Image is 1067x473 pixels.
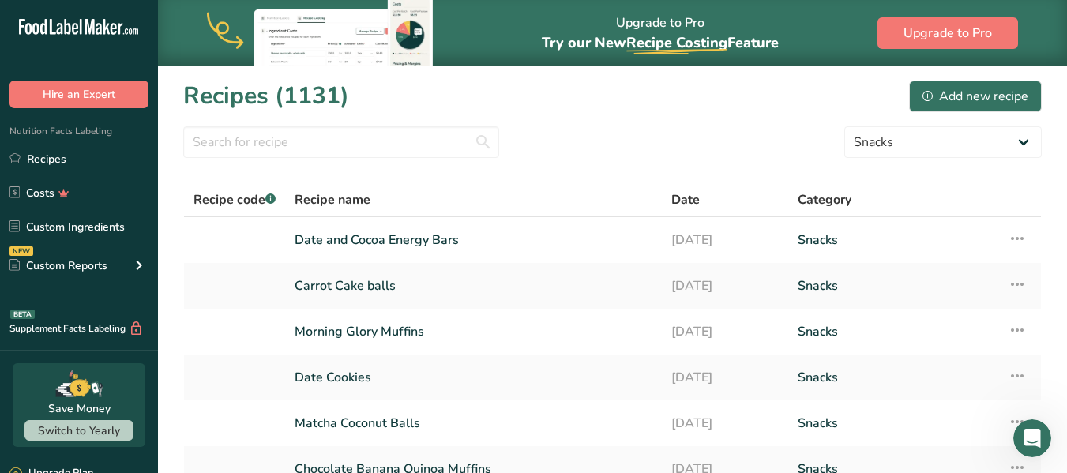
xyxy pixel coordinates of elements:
button: Upgrade to Pro [877,17,1018,49]
a: Snacks [798,407,989,440]
a: Carrot Cake balls [295,269,652,302]
div: Custom Reports [9,257,107,274]
span: Category [798,190,851,209]
div: Upgrade to Pro [542,1,779,66]
a: Snacks [798,269,989,302]
span: Switch to Yearly [38,423,120,438]
span: Recipe name [295,190,370,209]
a: Morning Glory Muffins [295,315,652,348]
button: Add new recipe [909,81,1042,112]
div: Save Money [48,400,111,417]
a: [DATE] [671,407,779,440]
a: Snacks [798,315,989,348]
button: Hire an Expert [9,81,148,108]
a: Date and Cocoa Energy Bars [295,223,652,257]
button: Switch to Yearly [24,420,133,441]
h1: Recipes (1131) [183,78,349,114]
a: Date Cookies [295,361,652,394]
a: Snacks [798,361,989,394]
span: Upgrade to Pro [904,24,992,43]
span: Date [671,190,700,209]
a: Snacks [798,223,989,257]
a: [DATE] [671,315,779,348]
span: Recipe Costing [626,33,727,52]
a: [DATE] [671,223,779,257]
span: Try our New Feature [542,33,779,52]
div: NEW [9,246,33,256]
div: Add new recipe [922,87,1028,106]
iframe: Intercom live chat [1013,419,1051,457]
input: Search for recipe [183,126,499,158]
a: Matcha Coconut Balls [295,407,652,440]
span: Recipe code [193,191,276,208]
a: [DATE] [671,269,779,302]
a: [DATE] [671,361,779,394]
div: BETA [10,310,35,319]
